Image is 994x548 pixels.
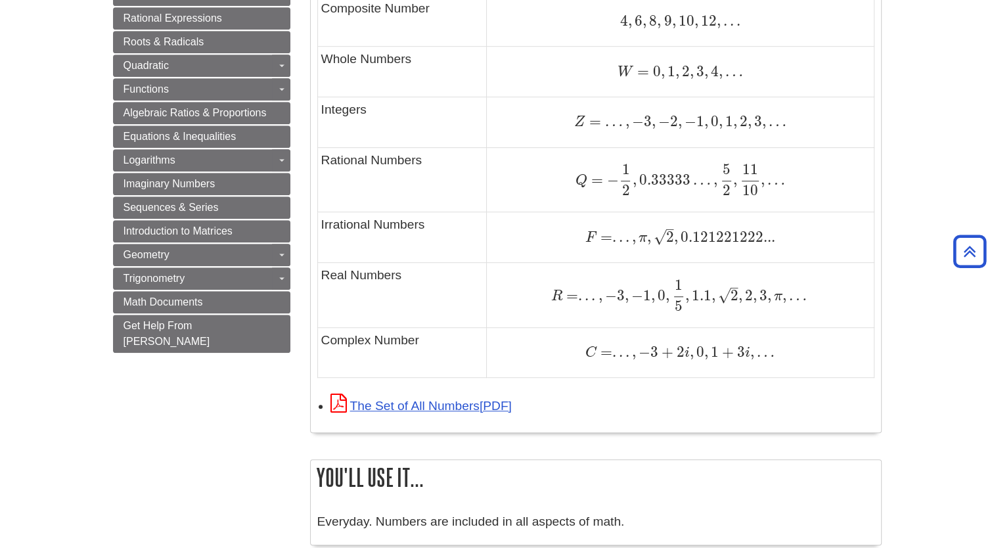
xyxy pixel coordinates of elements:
[670,112,678,130] span: 2
[685,286,689,304] span: ,
[767,286,771,304] span: ,
[752,112,762,130] span: 3
[113,173,290,195] a: Imaginary Numbers
[124,107,267,118] span: Algebraic Ratios & Proportions
[690,343,694,361] span: ,
[113,196,290,219] a: Sequences & Series
[682,112,696,130] span: −
[689,286,712,304] span: 1.1
[124,225,233,237] span: Introduction to Matrices
[718,286,731,304] span: √
[113,220,290,242] a: Introduction to Matrices
[317,47,487,97] td: Whole Numbers
[624,286,628,304] span: ,
[124,60,169,71] span: Quadratic
[698,12,716,30] span: 12
[704,112,708,130] span: ,
[636,171,690,189] span: 0.33333
[674,228,678,246] span: ,
[113,7,290,30] a: Rational Expressions
[636,231,647,245] span: π
[745,346,750,360] span: i
[124,131,237,142] span: Equations & Inequalities
[737,112,748,130] span: 2
[675,12,694,30] span: 10
[704,62,708,80] span: ,
[694,343,704,361] span: 0
[628,286,643,304] span: −
[720,12,727,30] span: .
[651,286,655,304] span: ,
[585,346,597,360] span: C
[587,171,603,189] span: =
[589,286,595,304] span: .
[621,160,629,178] span: 1
[644,112,652,130] span: 3
[124,178,215,189] span: Imaginary Numbers
[716,12,720,30] span: ,
[654,228,666,246] span: √
[766,112,786,130] span: …
[949,242,991,260] a: Back to Top
[618,65,633,80] span: W
[124,249,169,260] span: Geometry
[708,62,719,80] span: 4
[675,276,683,294] span: 1
[317,513,874,532] p: Everyday. Numbers are included in all aspects of math.
[727,12,734,30] span: .
[765,171,785,189] span: …
[623,112,629,130] span: ,
[723,160,731,178] span: 5
[633,62,649,80] span: =
[124,83,169,95] span: Functions
[124,12,222,24] span: Rational Expressions
[643,12,646,30] span: ,
[742,181,758,199] span: 10
[711,171,717,189] span: ,
[628,12,632,30] span: ,
[657,12,661,30] span: ,
[113,102,290,124] a: Algebraic Ratios & Proportions
[317,212,487,263] td: Irrational Numbers
[311,460,881,495] h2: You'll use it...
[621,181,629,199] span: 2
[620,12,628,30] span: 4
[124,320,210,347] span: Get Help From [PERSON_NAME]
[576,173,587,188] span: Q
[616,286,624,304] span: 3
[723,181,731,199] span: 2
[696,112,704,130] span: 1
[782,286,786,304] span: ,
[733,171,737,189] span: ,
[113,291,290,313] a: Math Documents
[124,36,204,47] span: Roots & Radicals
[317,327,487,378] td: Complex Number
[712,286,715,304] span: ,
[113,55,290,77] a: Quadratic
[673,343,685,361] span: 2
[754,343,775,361] span: …
[113,315,290,353] a: Get Help From [PERSON_NAME]
[658,343,673,361] span: +
[761,171,765,189] span: ,
[632,171,636,189] span: ,
[643,286,651,304] span: 1
[748,112,752,130] span: ,
[678,228,775,246] span: 0.121221222...
[786,286,807,304] span: …
[612,228,616,246] span: .
[603,171,619,189] span: −
[771,289,782,304] span: π
[330,399,512,413] a: Link opens in new window
[629,112,644,130] span: −
[317,147,487,212] td: Rational Numbers
[616,228,623,246] span: .
[655,286,666,304] span: 0
[602,286,616,304] span: −
[679,62,690,80] span: 2
[656,112,670,130] span: −
[704,343,708,361] span: ,
[623,343,629,361] span: .
[757,286,767,304] span: 3
[601,112,623,130] span: …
